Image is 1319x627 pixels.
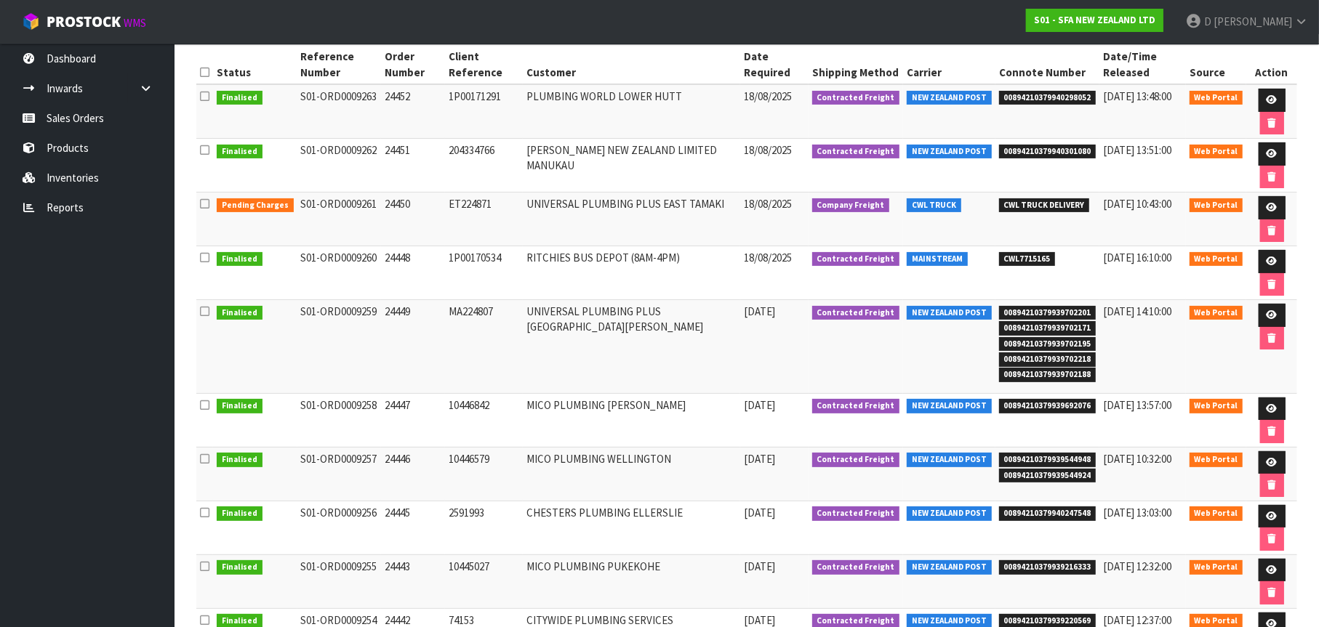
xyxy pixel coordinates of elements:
span: [DATE] 10:43:00 [1103,197,1171,211]
td: 10445027 [445,554,523,608]
td: S01-ORD0009261 [297,193,382,246]
span: Web Portal [1190,198,1243,213]
span: [DATE] 13:51:00 [1103,143,1171,157]
span: [DATE] 13:03:00 [1103,506,1171,519]
th: Reference Number [297,45,382,84]
span: CWL TRUCK [907,198,961,213]
span: 00894210379939702171 [999,321,1097,336]
span: 18/08/2025 [744,197,792,211]
span: 00894210379939702201 [999,306,1097,320]
td: 10446842 [445,393,523,447]
span: CWL TRUCK DELIVERY [999,198,1090,213]
span: Pending Charges [217,198,294,213]
td: 24445 [381,501,445,554]
span: Finalised [217,560,262,575]
span: 00894210379939702218 [999,352,1097,367]
span: [DATE] 10:32:00 [1103,452,1171,466]
small: WMS [124,16,146,30]
span: D [1204,15,1211,28]
span: 00894210379939544924 [999,469,1097,483]
span: Finalised [217,506,262,521]
th: Order Number [381,45,445,84]
span: Contracted Freight [812,453,900,467]
span: [DATE] 14:10:00 [1103,304,1171,318]
span: Contracted Freight [812,399,900,413]
span: [DATE] 13:57:00 [1103,398,1171,412]
span: [DATE] [744,506,775,519]
td: 24449 [381,300,445,394]
span: Web Portal [1190,453,1243,467]
td: 24450 [381,193,445,246]
th: Client Reference [445,45,523,84]
td: MA224807 [445,300,523,394]
td: S01-ORD0009262 [297,139,382,193]
td: 24447 [381,393,445,447]
td: S01-ORD0009259 [297,300,382,394]
td: [PERSON_NAME] NEW ZEALAND LIMITED MANUKAU [523,139,739,193]
span: NEW ZEALAND POST [907,145,992,159]
span: Contracted Freight [812,560,900,575]
span: Web Portal [1190,560,1243,575]
td: S01-ORD0009256 [297,501,382,554]
span: MAINSTREAM [907,252,968,267]
td: 24451 [381,139,445,193]
td: S01-ORD0009255 [297,554,382,608]
td: S01-ORD0009263 [297,84,382,139]
span: Contracted Freight [812,506,900,521]
span: Web Portal [1190,399,1243,413]
span: NEW ZEALAND POST [907,306,992,320]
span: Web Portal [1190,506,1243,521]
td: PLUMBING WORLD LOWER HUTT [523,84,739,139]
span: CWL7715165 [999,252,1056,267]
span: 18/08/2025 [744,143,792,157]
span: [DATE] [744,452,775,466]
th: Carrier [903,45,995,84]
span: Company Freight [812,198,890,213]
td: CHESTERS PLUMBING ELLERSLIE [523,501,739,554]
img: cube-alt.png [22,12,40,31]
span: 00894210379939702195 [999,337,1097,352]
span: 00894210379939216333 [999,560,1097,575]
span: Finalised [217,145,262,159]
span: 00894210379940301080 [999,145,1097,159]
td: S01-ORD0009258 [297,393,382,447]
span: NEW ZEALAND POST [907,560,992,575]
span: Web Portal [1190,145,1243,159]
span: Finalised [217,399,262,413]
th: Date/Time Released [1099,45,1186,84]
td: S01-ORD0009257 [297,447,382,501]
td: MICO PLUMBING [PERSON_NAME] [523,393,739,447]
span: Contracted Freight [812,91,900,105]
span: NEW ZEALAND POST [907,506,992,521]
span: [DATE] [744,304,775,318]
span: [DATE] [744,398,775,412]
span: [DATE] 12:37:00 [1103,613,1171,627]
span: ProStock [47,12,121,31]
td: 24443 [381,554,445,608]
td: 1P00171291 [445,84,523,139]
td: UNIVERSAL PLUMBING PLUS EAST TAMAKI [523,193,739,246]
span: 00894210379939692076 [999,399,1097,413]
td: RITCHIES BUS DEPOT (8AM-4PM) [523,246,739,300]
th: Connote Number [995,45,1100,84]
span: [PERSON_NAME] [1214,15,1292,28]
span: Finalised [217,453,262,467]
span: 00894210379939544948 [999,453,1097,467]
td: 24448 [381,246,445,300]
span: Finalised [217,91,262,105]
td: UNIVERSAL PLUMBING PLUS [GEOGRAPHIC_DATA][PERSON_NAME] [523,300,739,394]
span: Finalised [217,306,262,320]
td: MICO PLUMBING PUKEKOHE [523,554,739,608]
span: Web Portal [1190,91,1243,105]
td: 1P00170534 [445,246,523,300]
td: 204334766 [445,139,523,193]
span: NEW ZEALAND POST [907,91,992,105]
th: Source [1186,45,1247,84]
th: Status [213,45,297,84]
td: 24452 [381,84,445,139]
span: NEW ZEALAND POST [907,453,992,467]
span: 00894210379940247548 [999,506,1097,521]
td: 10446579 [445,447,523,501]
span: [DATE] [744,613,775,627]
span: [DATE] 16:10:00 [1103,251,1171,264]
